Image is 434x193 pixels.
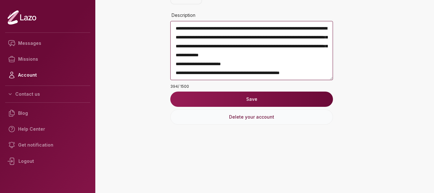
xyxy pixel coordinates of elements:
a: Help Center [5,121,90,137]
button: Save [170,92,333,107]
a: Get notification [5,137,90,153]
span: Description [172,12,195,18]
a: Messages [5,35,90,51]
button: Contact us [5,88,90,100]
a: Blog [5,105,90,121]
a: Account [5,67,90,83]
div: Logout [5,153,90,169]
a: Missions [5,51,90,67]
p: 394 / 1500 [170,84,333,89]
button: Delete your account [170,109,333,125]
